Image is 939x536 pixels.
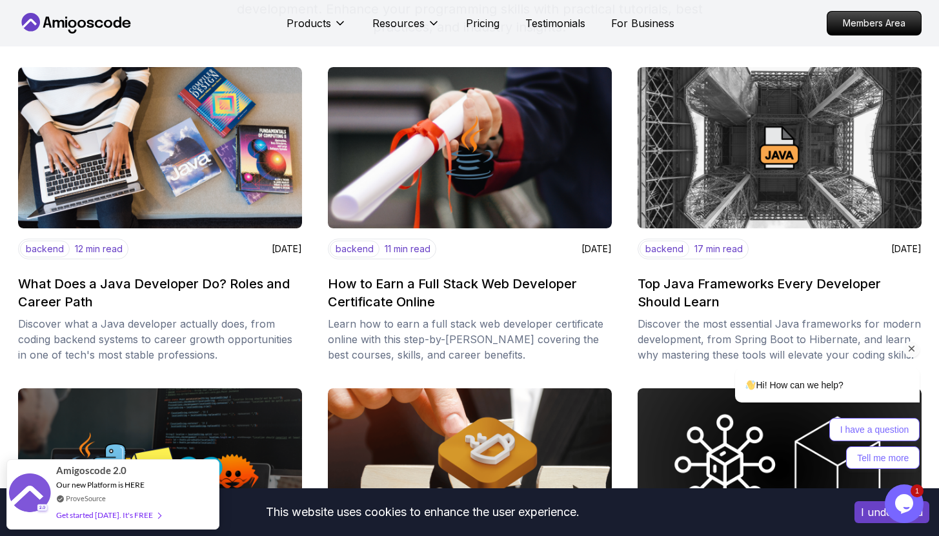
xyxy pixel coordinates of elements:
h2: How to Earn a Full Stack Web Developer Certificate Online [328,275,604,311]
a: imagebackend12 min read[DATE]What Does a Java Developer Do? Roles and Career PathDiscover what a ... [18,67,302,362]
a: Pricing [466,15,500,31]
p: Products [287,15,331,31]
div: This website uses cookies to enhance the user experience. [10,498,835,526]
p: 11 min read [385,243,430,255]
div: Get started [DATE]. It's FREE [56,508,161,522]
a: Testimonials [525,15,585,31]
iframe: chat widget [694,251,926,478]
p: 12 min read [75,243,123,255]
a: ProveSource [66,493,106,504]
button: Resources [372,15,440,41]
img: image [328,67,612,228]
span: Amigoscode 2.0 [56,463,126,478]
p: Discover what a Java developer actually does, from coding backend systems to career growth opport... [18,316,302,362]
a: imagebackend11 min read[DATE]How to Earn a Full Stack Web Developer Certificate OnlineLearn how t... [328,67,612,362]
h2: Top Java Frameworks Every Developer Should Learn [638,275,914,311]
p: backend [330,241,379,257]
button: Accept cookies [854,501,929,523]
p: Members Area [827,12,921,35]
a: For Business [611,15,674,31]
button: Products [287,15,347,41]
img: provesource social proof notification image [9,473,51,515]
p: Learn how to earn a full stack web developer certificate online with this step-by-[PERSON_NAME] c... [328,316,612,362]
p: 17 min read [694,243,743,255]
span: Our new Platform is HERE [56,480,145,490]
p: [DATE] [581,243,612,255]
p: backend [640,241,689,257]
p: Resources [372,15,425,31]
iframe: chat widget [885,484,926,523]
p: [DATE] [272,243,302,255]
a: Members Area [827,11,922,35]
h2: What Does a Java Developer Do? Roles and Career Path [18,275,294,311]
img: image [18,67,302,228]
p: backend [20,241,70,257]
p: Discover the most essential Java frameworks for modern development, from Spring Boot to Hibernate... [638,316,922,362]
img: image [638,67,922,228]
a: imagebackend17 min read[DATE]Top Java Frameworks Every Developer Should LearnDiscover the most es... [638,67,922,362]
p: [DATE] [891,243,922,255]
